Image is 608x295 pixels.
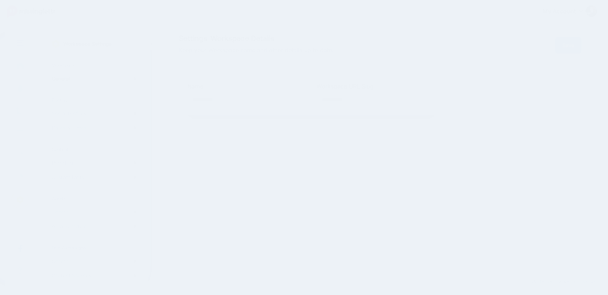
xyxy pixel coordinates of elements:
h4: Content [52,147,137,152]
a: Content Sources [49,268,140,283]
img: menu.png [17,40,24,46]
span: / [207,34,210,43]
h4: Drip Campaigns [52,245,137,250]
a: My Account [535,3,597,20]
a: Dates & Times [49,121,140,135]
h4: Curate [52,196,137,201]
a: General [49,205,140,219]
span: Settings Workspace Details [179,35,444,42]
a: Social Profiles [49,106,140,121]
span: Keep your Workspace name and other details up to date. [179,46,444,55]
a: General [49,254,140,268]
a: Custom Fonts [49,170,140,184]
h4: Posting [52,97,137,103]
label: Name [187,82,306,91]
label: Workspace URL Slug [316,82,435,91]
h4: Workspace [52,63,137,68]
a: Auto Schedule [49,219,140,234]
a: Tell us how we can improve [529,277,599,286]
img: settings.png [52,40,60,48]
p: Workspace Settings [63,40,112,48]
a: General [49,72,140,86]
a: Branding [49,156,140,170]
img: Missinglettr [7,5,55,18]
button: Save [555,37,581,54]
